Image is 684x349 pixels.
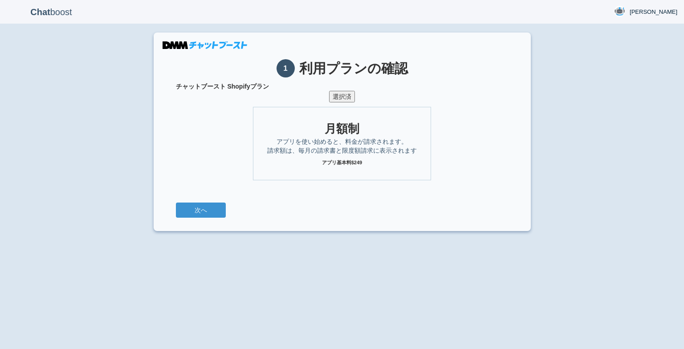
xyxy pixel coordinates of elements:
div: 月額制 [262,121,422,137]
p: boost [7,1,96,23]
h1: 利用プランの確認 [176,59,509,77]
img: User Image [614,6,625,17]
b: Chat [30,7,50,17]
span: [PERSON_NAME] [630,8,677,16]
img: DMMチャットブースト [163,41,247,49]
span: 1 [277,59,295,77]
button: 次へ [176,203,226,218]
span: チャットブースト Shopifyプラン [176,82,509,91]
button: 選択済 [329,91,355,102]
p: アプリを使い始めると、料金が請求されます。 請求額は、毎月の請求書と限度額請求に表示されます [262,137,422,155]
span: アプリ基本料$249 [262,159,422,166]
